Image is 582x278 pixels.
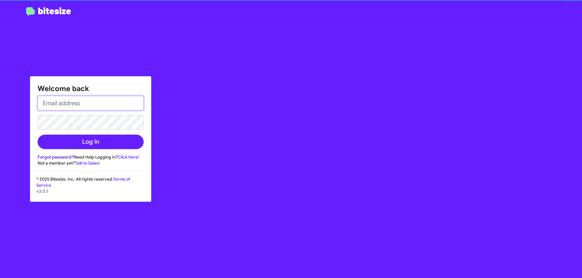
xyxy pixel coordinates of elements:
a: Click Here! [118,154,139,160]
p: v3.0.1 [36,188,145,194]
a: Forgot password? [38,154,74,160]
input: Email address [38,96,144,110]
button: Log In [38,135,144,149]
div: Need Help Logging In? [38,154,144,160]
h1: Welcome back [38,84,144,93]
a: Talk to Sales! [75,160,100,166]
div: Not a member yet? [38,160,144,166]
div: © 2025 Bitesize, Inc. All rights reserved. [30,176,151,201]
